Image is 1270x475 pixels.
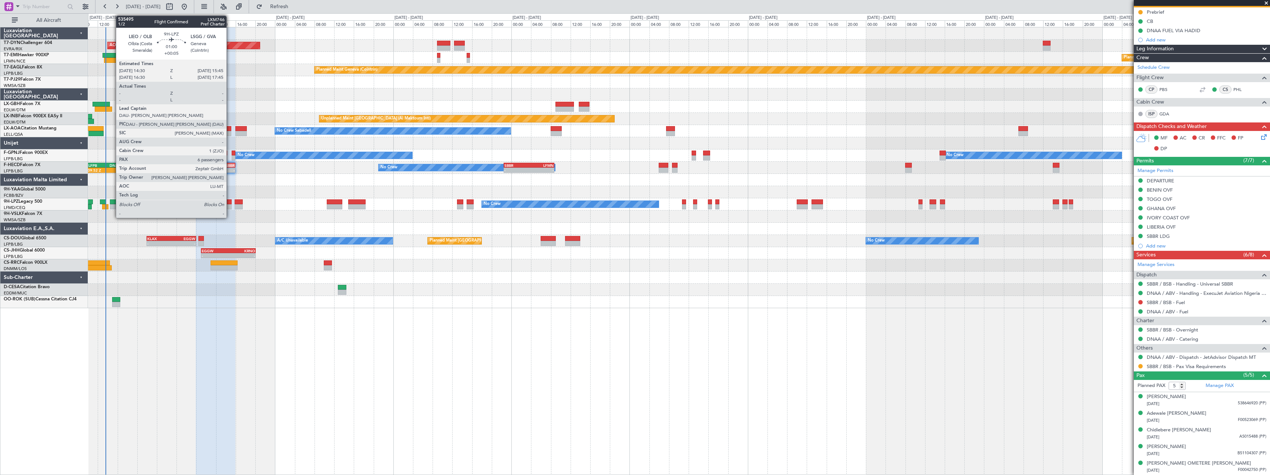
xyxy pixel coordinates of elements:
[4,187,20,192] span: 9H-YAA
[504,163,529,168] div: SBBR
[157,20,177,27] div: 00:00
[1243,371,1254,379] span: (5/5)
[1147,281,1233,287] a: SBBR / BSB - Handling - Universal SBBR
[767,20,787,27] div: 04:00
[1217,135,1226,142] span: FFC
[147,241,171,246] div: -
[253,1,297,13] button: Refresh
[4,126,21,131] span: LX-AOA
[1146,37,1266,43] div: Add new
[1243,156,1254,164] span: (7/7)
[1180,135,1186,142] span: AC
[807,20,826,27] div: 12:00
[276,15,305,21] div: [DATE] - [DATE]
[126,3,161,10] span: [DATE] - [DATE]
[1147,354,1256,360] a: DNAA / ABV - Dispatch - JetAdvisor Dispatch MT
[531,20,551,27] div: 04:00
[1136,74,1164,82] span: Flight Crew
[4,297,77,301] a: OO-ROK (SUB)Cessna Citation CJ4
[1138,382,1165,390] label: Planned PAX
[1237,450,1266,457] span: B51104307 (PP)
[23,1,65,12] input: Trip Number
[393,20,413,27] div: 00:00
[827,20,846,27] div: 16:00
[1147,434,1159,440] span: [DATE]
[216,163,235,168] div: SBBR
[1063,20,1082,27] div: 16:00
[158,15,187,21] div: [DATE] - [DATE]
[1239,434,1266,440] span: AS015488 (PP)
[316,64,377,75] div: Planned Maint Geneva (Cointrin)
[4,285,20,289] span: D-CESA
[529,163,554,168] div: LFMN
[4,102,20,106] span: LX-GBH
[1147,309,1188,315] a: DNAA / ABV - Fuel
[4,199,42,204] a: 9H-LPZLegacy 500
[689,20,708,27] div: 12:00
[1136,98,1164,107] span: Cabin Crew
[1199,135,1205,142] span: CR
[945,20,964,27] div: 16:00
[394,15,423,21] div: [DATE] - [DATE]
[1124,52,1166,63] div: Planned Maint Chester
[1136,317,1154,325] span: Charter
[137,20,157,27] div: 20:00
[334,20,354,27] div: 12:00
[196,168,215,172] div: -
[749,15,777,21] div: [DATE] - [DATE]
[1147,336,1198,342] a: DNAA / ABV - Catering
[492,20,511,27] div: 20:00
[4,212,42,216] a: 9H-VSLKFalcon 7X
[236,20,255,27] div: 16:00
[504,168,529,172] div: -
[4,41,52,45] a: T7-DYNChallenger 604
[4,248,45,253] a: CS-JHHGlobal 6000
[1147,196,1172,202] div: TOGO OVF
[1136,344,1153,353] span: Others
[1147,290,1266,296] a: DNAA / ABV - Handling - ExecuJet Aviation Nigeria DNAA
[4,163,40,167] a: F-HECDFalcon 7X
[354,20,373,27] div: 16:00
[4,236,21,240] span: CS-DOU
[1238,467,1266,473] span: F00042750 (PP)
[4,151,20,155] span: F-GPNJ
[1238,135,1243,142] span: FP
[177,20,196,27] div: 04:00
[1147,451,1159,457] span: [DATE]
[4,212,22,216] span: 9H-VSLK
[110,40,159,51] div: AOG Maint Riga (Riga Intl)
[4,126,57,131] a: LX-AOACitation Mustang
[1138,167,1173,175] a: Manage Permits
[8,14,80,26] button: All Aircraft
[1147,443,1186,451] div: [PERSON_NAME]
[4,254,23,259] a: LFPB/LBG
[19,18,78,23] span: All Aircraft
[4,151,48,155] a: F-GPNJFalcon 900EX
[4,77,20,82] span: T7-PJ29
[748,20,767,27] div: 00:00
[171,241,195,246] div: -
[4,156,23,162] a: LFPB/LBG
[1083,20,1102,27] div: 20:00
[1043,20,1063,27] div: 12:00
[1145,85,1158,94] div: CP
[4,119,26,125] a: EDLW/DTM
[4,41,20,45] span: T7-DYN
[1136,122,1207,131] span: Dispatch Checks and Weather
[4,46,22,52] a: EVRA/RIX
[1136,371,1145,380] span: Pax
[1147,327,1198,333] a: SBBR / BSB - Overnight
[1147,418,1159,423] span: [DATE]
[4,107,26,113] a: EDLW/DTM
[1138,261,1175,269] a: Manage Services
[4,77,41,82] a: T7-PJ29Falcon 7X
[866,20,886,27] div: 00:00
[104,168,120,172] div: -
[1147,27,1200,34] div: DNAA FUEL VIA HADID
[88,168,104,172] div: 09:52 Z
[886,20,905,27] div: 04:00
[4,236,46,240] a: CS-DOUGlobal 6500
[171,236,195,241] div: EGGW
[216,168,235,172] div: -
[277,125,311,137] div: No Crew Sabadell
